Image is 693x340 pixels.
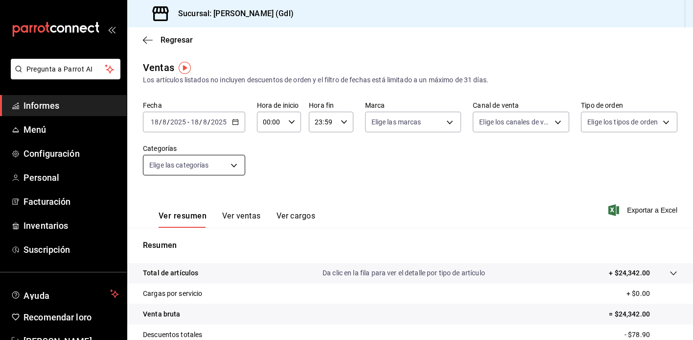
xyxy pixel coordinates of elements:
input: -- [190,118,199,126]
div: pestañas de navegación [159,211,315,228]
font: Informes [23,100,59,111]
font: Configuración [23,148,80,159]
font: Los artículos listados no incluyen descuentos de orden y el filtro de fechas está limitado a un m... [143,76,488,84]
button: abrir_cajón_menú [108,25,115,33]
font: Elige los tipos de orden [587,118,658,126]
font: Elige las categorías [149,161,209,169]
font: Inventarios [23,220,68,231]
font: Ventas [143,62,174,73]
font: Descuentos totales [143,331,202,339]
font: Ver resumen [159,211,207,220]
font: Elige los canales de venta [479,118,557,126]
font: Hora fin [309,101,334,109]
font: Categorías [143,145,177,152]
font: Sucursal: [PERSON_NAME] (Gdl) [178,9,294,18]
button: Regresar [143,35,193,45]
font: / [208,118,210,126]
font: Resumen [143,241,177,250]
font: - $78.90 [624,331,650,339]
font: / [199,118,202,126]
font: Pregunta a Parrot AI [26,65,93,73]
font: Canal de venta [473,101,519,109]
font: Ayuda [23,291,50,301]
font: + $24,342.00 [609,269,650,277]
input: ---- [210,118,227,126]
font: Cargas por servicio [143,290,203,297]
font: Venta bruta [143,310,180,318]
input: -- [203,118,208,126]
font: = $24,342.00 [609,310,650,318]
font: Marca [365,101,385,109]
img: Marcador de información sobre herramientas [179,62,191,74]
font: Recomendar loro [23,312,92,322]
font: Da clic en la fila para ver el detalle por tipo de artículo [323,269,485,277]
font: - [187,118,189,126]
input: ---- [170,118,186,126]
input: -- [162,118,167,126]
font: Menú [23,124,46,135]
font: Regresar [161,35,193,45]
font: / [167,118,170,126]
font: Fecha [143,101,162,109]
button: Exportar a Excel [610,204,677,216]
font: Exportar a Excel [627,206,677,214]
font: Ver cargos [277,211,316,220]
font: Hora de inicio [257,101,299,109]
font: Ver ventas [222,211,261,220]
button: Pregunta a Parrot AI [11,59,120,79]
input: -- [150,118,159,126]
font: Elige las marcas [371,118,421,126]
font: Personal [23,172,59,183]
font: + $0.00 [626,290,650,297]
a: Pregunta a Parrot AI [7,71,120,81]
font: Suscripción [23,244,70,255]
font: Tipo de orden [581,101,623,109]
font: Facturación [23,196,70,207]
font: Total de artículos [143,269,198,277]
font: / [159,118,162,126]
